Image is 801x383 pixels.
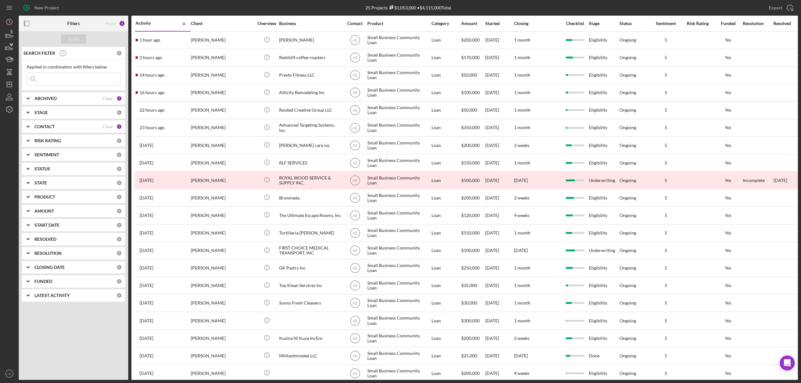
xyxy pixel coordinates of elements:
div: [PERSON_NAME] [279,32,342,48]
div: Ongoing [620,90,636,95]
text: AE [352,56,357,60]
div: No [714,38,742,43]
div: [PERSON_NAME] [191,207,253,224]
div: Loan [431,172,461,189]
div: Ongoing [620,195,636,200]
div: Ongoing [620,300,636,305]
text: AE [352,214,357,218]
div: [DATE] [485,102,513,118]
div: 1 [116,124,122,129]
div: 0 [116,166,122,172]
div: FIRST CHOICE MEDICAL TRANSPORT, INC [279,242,342,259]
div: Ongoing [620,318,636,323]
span: $300,000 [461,318,480,323]
div: 5 [650,143,681,148]
div: 0 [116,152,122,158]
div: 0 [116,293,122,298]
div: [PERSON_NAME] [191,154,253,171]
b: STAGE [34,110,48,115]
div: No [714,195,742,200]
div: Small Business Community Loan [367,154,430,171]
div: [PERSON_NAME] [191,67,253,83]
time: 2025-10-06 18:43 [140,125,165,130]
div: [PERSON_NAME] [191,242,253,259]
div: Ongoing [620,143,636,148]
div: Incomplete [743,178,765,183]
div: Loan [431,84,461,101]
div: Small Business Community Loan [367,242,430,259]
div: [DATE] [485,119,513,136]
b: START DATE [34,223,59,228]
div: 0 [116,194,122,200]
div: Category [431,21,461,26]
div: Overview [255,21,278,26]
div: Small Business Community Loan [367,189,430,206]
div: 5 [650,283,681,288]
div: Contact [343,21,367,26]
div: Ongoing [620,108,636,113]
time: 1 month [514,160,530,165]
div: Eligibility [589,32,619,48]
b: SEARCH FILTER [23,51,55,56]
span: $50,000 [461,107,477,113]
text: AE [352,91,357,95]
b: LATEST ACTIVITY [34,293,70,298]
div: No [714,55,742,60]
div: Activity [135,21,163,26]
div: Applied in combination with filters below [27,64,120,69]
div: Clear [103,124,113,129]
div: Small Business Community Loan [367,119,430,136]
div: Eligibility [589,67,619,83]
div: Eligibility [589,260,619,276]
div: Client [191,21,253,26]
span: $150,000 [461,230,480,235]
div: 5 [650,213,681,218]
div: Eligibility [589,312,619,329]
div: 0 [116,265,122,270]
time: 1 month [514,55,530,60]
div: Small Business Community Loan [367,207,430,224]
div: Eligibility [589,84,619,101]
div: [PERSON_NAME] care inc [279,137,342,154]
div: Eligibility [589,137,619,154]
div: 5 [650,178,681,183]
b: FUNDED [34,279,52,284]
div: Checklist [562,21,588,26]
div: Small Business Community Loan [367,330,430,346]
div: Sunny Fresh Cleaners [279,295,342,311]
div: [PERSON_NAME] [191,312,253,329]
span: $200,000 [461,37,480,43]
div: 0 [116,279,122,284]
span: $35,000 [461,283,477,288]
div: Loan [431,102,461,118]
span: $50,000 [461,72,477,78]
div: Export [769,2,782,14]
div: [PERSON_NAME] [191,84,253,101]
div: Loan [431,312,461,329]
b: PRODUCT [34,194,55,199]
div: Loan [431,260,461,276]
b: SENTIMENT [34,152,59,157]
div: Eligibility [589,154,619,171]
div: [DATE] [485,312,513,329]
time: 2025-10-07 03:14 [140,73,165,78]
div: Resolution [743,21,773,26]
div: [PERSON_NAME] [191,260,253,276]
div: Product [367,21,430,26]
div: 1 [116,96,122,101]
div: [PERSON_NAME] [191,347,253,364]
b: STATE [34,180,47,185]
text: AE [352,38,357,43]
div: Kusina Ni Kuya IncEnr [279,330,342,346]
div: [PERSON_NAME] [191,137,253,154]
div: 0 [116,180,122,186]
b: ARCHIVED [34,96,57,101]
div: Funded [714,21,742,26]
div: Ongoing [620,125,636,130]
text: AE [352,319,357,323]
div: Small Business Community Loan [367,312,430,329]
div: Loan [431,119,461,136]
span: $30,000 [461,300,477,305]
div: Eligibility [589,49,619,66]
time: 1 month [514,300,530,305]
